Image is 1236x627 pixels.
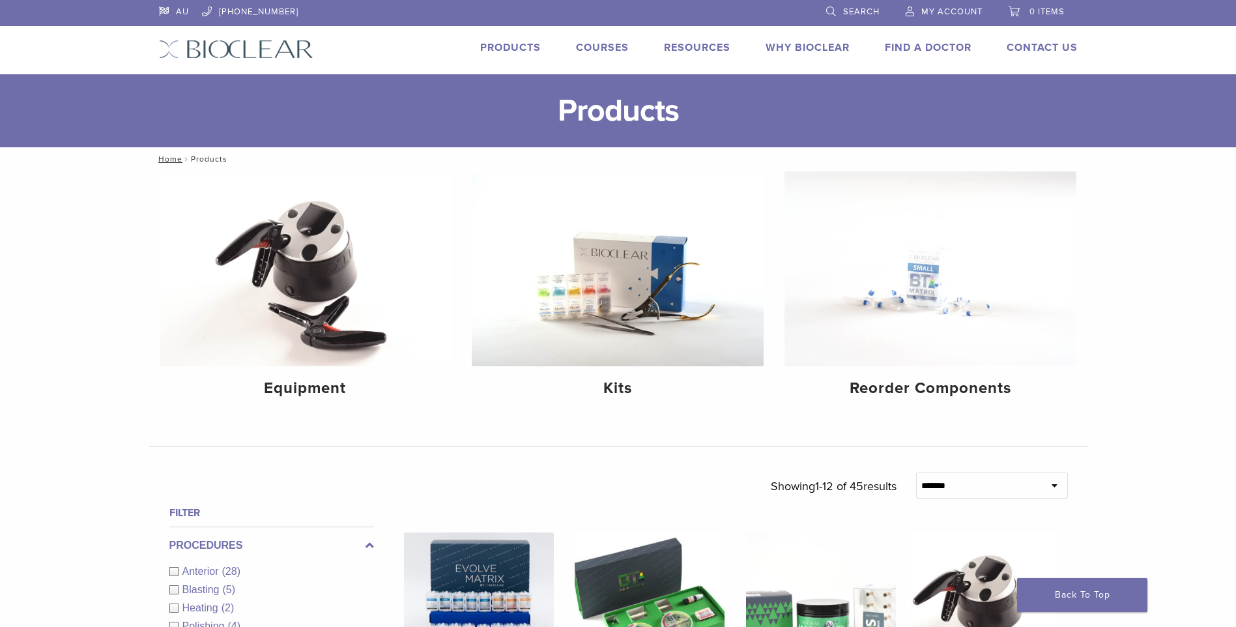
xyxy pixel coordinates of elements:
img: Bioclear [159,40,313,59]
span: 0 items [1029,7,1065,17]
a: Back To Top [1017,578,1147,612]
label: Procedures [169,538,374,553]
span: Heating [182,602,222,613]
span: Anterior [182,566,222,577]
a: Contact Us [1007,41,1078,54]
a: Products [480,41,541,54]
a: Home [154,154,182,164]
span: Search [843,7,880,17]
span: 1-12 of 45 [815,479,863,493]
span: (28) [222,566,240,577]
span: / [182,156,191,162]
span: Blasting [182,584,223,595]
img: Reorder Components [784,171,1076,366]
a: Resources [664,41,730,54]
a: Equipment [160,171,452,409]
h4: Filter [169,505,374,521]
a: Courses [576,41,629,54]
a: Kits [472,171,764,409]
span: My Account [921,7,983,17]
h4: Kits [482,377,753,400]
h4: Equipment [170,377,441,400]
img: Equipment [160,171,452,366]
a: Reorder Components [784,171,1076,409]
img: Kits [472,171,764,366]
span: (2) [222,602,235,613]
a: Find A Doctor [885,41,971,54]
nav: Products [149,147,1087,171]
h4: Reorder Components [795,377,1066,400]
a: Why Bioclear [766,41,850,54]
p: Showing results [771,473,897,500]
span: (5) [222,584,235,595]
